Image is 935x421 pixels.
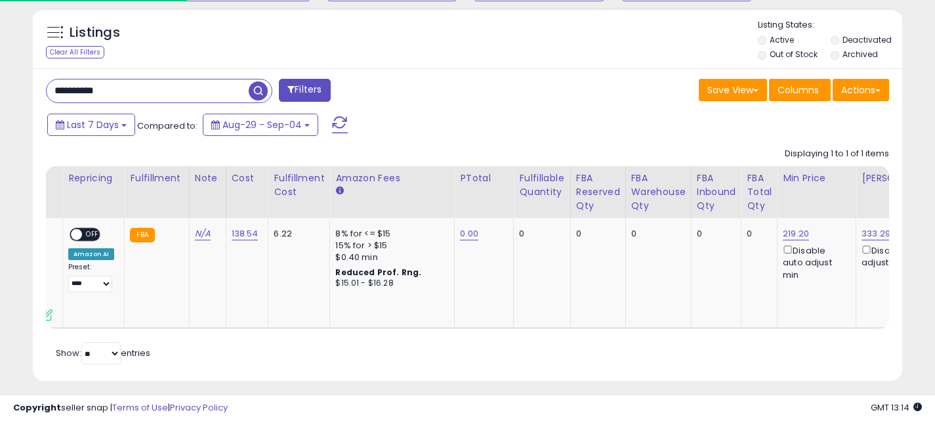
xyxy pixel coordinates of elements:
div: Fulfillment [130,171,183,185]
div: Cost [232,171,263,185]
label: Archived [842,49,878,60]
div: 8% for <= $15 [335,228,444,240]
span: Columns [778,83,819,97]
div: Amazon AI [68,248,114,260]
div: FBA Warehouse Qty [631,171,686,213]
label: Deactivated [842,34,892,45]
button: Filters [279,79,330,102]
strong: Copyright [13,401,61,414]
div: Disable auto adjust min [783,243,846,281]
div: 0 [631,228,681,240]
div: Clear All Filters [46,46,104,58]
button: Save View [699,79,767,101]
a: Terms of Use [112,401,168,414]
th: CSV column name: cust_attr_1_PTotal [455,166,514,218]
a: 333.29 [862,227,890,240]
div: 0 [747,228,767,240]
a: 0.00 [460,227,478,240]
div: Displaying 1 to 1 of 1 items [785,148,889,160]
div: FBA Total Qty [747,171,772,213]
div: 0 [576,228,615,240]
button: Columns [769,79,831,101]
button: Last 7 Days [47,114,135,136]
a: 138.54 [232,227,259,240]
div: Min Price [783,171,850,185]
div: $0.40 min [335,252,444,263]
button: Aug-29 - Sep-04 [203,114,318,136]
span: Compared to: [137,120,197,132]
span: Show: entries [56,347,150,359]
b: Reduced Prof. Rng. [335,267,421,278]
div: Repricing [68,171,119,185]
a: Privacy Policy [170,401,228,414]
button: Actions [833,79,889,101]
div: FBA inbound Qty [697,171,736,213]
div: Note [195,171,220,185]
div: 0 [697,228,732,240]
span: 2025-09-12 13:14 GMT [871,401,922,414]
a: 219.20 [783,227,809,240]
div: Preset: [68,263,114,292]
span: Last 7 Days [67,118,119,131]
div: PTotal [460,171,508,185]
span: Aug-29 - Sep-04 [222,118,302,131]
div: FBA Reserved Qty [576,171,620,213]
div: $15.01 - $16.28 [335,278,444,289]
h5: Listings [70,24,120,42]
small: FBA [130,228,154,242]
small: Amazon Fees. [335,185,343,197]
div: 15% for > $15 [335,240,444,252]
span: OFF [82,229,103,240]
label: Out of Stock [770,49,818,60]
a: N/A [195,227,211,240]
div: seller snap | | [13,402,228,414]
div: 0 [519,228,560,240]
label: Active [770,34,794,45]
div: Fulfillment Cost [274,171,324,199]
div: Amazon Fees [335,171,449,185]
p: Listing States: [758,19,902,32]
div: 6.22 [274,228,320,240]
div: Fulfillable Quantity [519,171,564,199]
div: Disable auto adjust max [862,243,935,269]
